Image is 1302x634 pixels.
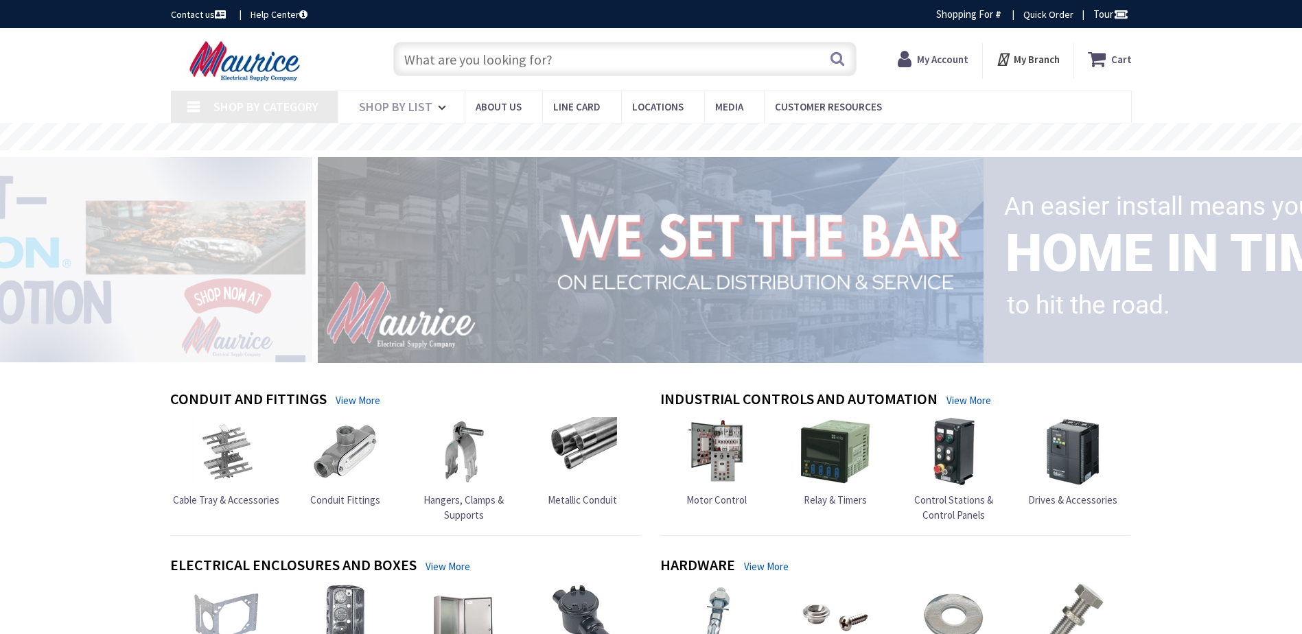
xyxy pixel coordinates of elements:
a: Metallic Conduit Metallic Conduit [548,417,617,507]
span: Tour [1093,8,1128,21]
a: Cable Tray & Accessories Cable Tray & Accessories [173,417,279,507]
img: Relay & Timers [801,417,870,486]
img: Drives & Accessories [1038,417,1107,486]
strong: Cart [1111,47,1132,71]
a: My Account [898,47,968,71]
a: View More [426,559,470,574]
a: View More [946,393,991,408]
a: Drives & Accessories Drives & Accessories [1028,417,1117,507]
a: Help Center [251,8,307,21]
a: Control Stations & Control Panels Control Stations & Control Panels [898,417,1010,522]
a: Hangers, Clamps & Supports Hangers, Clamps & Supports [408,417,520,522]
a: Quick Order [1023,8,1073,21]
span: Metallic Conduit [548,493,617,506]
span: Motor Control [686,493,747,506]
img: Metallic Conduit [548,417,617,486]
span: Media [715,100,743,113]
span: Customer Resources [775,100,882,113]
span: Cable Tray & Accessories [173,493,279,506]
a: View More [336,393,380,408]
span: Relay & Timers [804,493,867,506]
img: Conduit Fittings [311,417,380,486]
span: Shop By Category [213,99,318,115]
strong: My Account [917,53,968,66]
h4: Hardware [660,556,735,576]
a: Relay & Timers Relay & Timers [801,417,870,507]
span: Control Stations & Control Panels [914,493,993,521]
rs-layer: to hit the road. [1007,281,1170,329]
span: Hangers, Clamps & Supports [423,493,504,521]
div: My Branch [996,47,1060,71]
rs-layer: Free Same Day Pickup at 15 Locations [526,130,778,145]
img: Cable Tray & Accessories [192,417,261,486]
span: Shopping For [936,8,993,21]
h4: Industrial Controls and Automation [660,390,938,410]
span: Line Card [553,100,601,113]
h4: Electrical Enclosures and Boxes [170,556,417,576]
a: Motor Control Motor Control [682,417,751,507]
a: Contact us [171,8,229,21]
img: 1_1.png [301,153,989,366]
strong: # [995,8,1001,21]
span: Shop By List [359,99,432,115]
h4: Conduit and Fittings [170,390,327,410]
a: Conduit Fittings Conduit Fittings [310,417,380,507]
img: Motor Control [682,417,751,486]
span: Conduit Fittings [310,493,380,506]
a: View More [744,559,789,574]
img: Maurice Electrical Supply Company [171,40,323,82]
img: Hangers, Clamps & Supports [430,417,498,486]
input: What are you looking for? [393,42,857,76]
span: Drives & Accessories [1028,493,1117,506]
a: Cart [1088,47,1132,71]
strong: My Branch [1014,53,1060,66]
img: Control Stations & Control Panels [920,417,988,486]
span: About us [476,100,522,113]
span: Locations [632,100,684,113]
